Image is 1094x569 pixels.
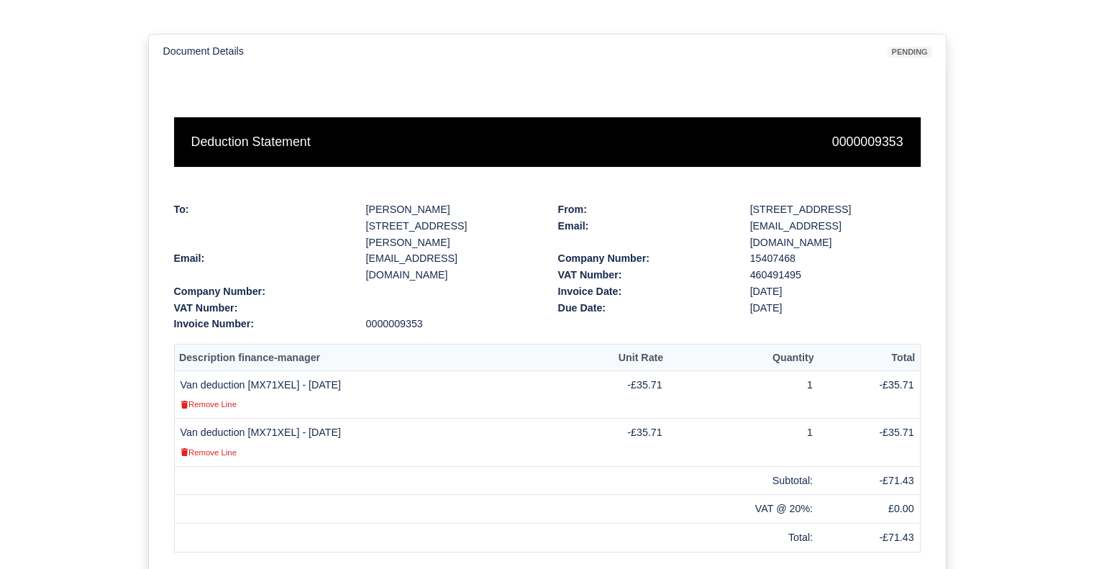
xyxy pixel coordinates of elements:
[819,524,920,552] td: -£71.43
[558,135,903,150] h5: 0000009353
[547,283,739,300] div: Invoice Date:
[191,135,537,150] h5: Deduction Statement
[667,524,818,552] td: Total:
[558,201,729,218] div: From:
[550,419,668,467] td: -£35.71
[181,446,237,458] a: Remove Line
[181,398,237,409] a: Remove Line
[667,495,818,524] td: VAT @ 20%:
[163,283,355,300] div: Company Number:
[181,448,237,457] small: Remove Line
[667,466,818,495] td: Subtotal:
[667,419,818,467] td: 1
[819,345,920,371] th: Total
[1022,500,1094,569] iframe: Chat Widget
[550,370,668,419] td: -£35.71
[163,300,355,317] div: VAT Number:
[547,218,739,251] div: Email:
[819,495,920,524] td: £0.00
[355,316,547,332] div: 0000009353
[163,316,355,332] div: Invoice Number:
[547,300,739,317] div: Due Date:
[355,250,547,283] div: [EMAIL_ADDRESS][DOMAIN_NAME]
[366,201,537,218] div: [PERSON_NAME]
[739,267,931,283] div: 460491495
[174,419,550,467] td: Van deduction [MX71XEL] - [DATE]
[163,250,355,283] div: Email:
[547,250,739,267] div: Company Number:
[739,218,931,251] div: [EMAIL_ADDRESS][DOMAIN_NAME]
[550,345,668,371] th: Unit Rate
[174,201,345,218] div: To:
[819,466,920,495] td: -£71.43
[819,370,920,419] td: -£35.71
[739,283,931,300] div: [DATE]
[174,345,550,371] th: Description finance-manager
[667,370,818,419] td: 1
[366,218,537,251] div: [STREET_ADDRESS][PERSON_NAME]
[181,400,237,409] small: Remove Line
[739,300,931,317] div: [DATE]
[750,201,921,218] div: [STREET_ADDRESS]
[667,345,818,371] th: Quantity
[819,419,920,467] td: -£35.71
[739,250,931,267] div: 15407468
[547,267,739,283] div: VAT Number:
[174,370,550,419] td: Van deduction [MX71XEL] - [DATE]
[163,45,244,58] h6: Document Details
[888,47,931,58] span: pending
